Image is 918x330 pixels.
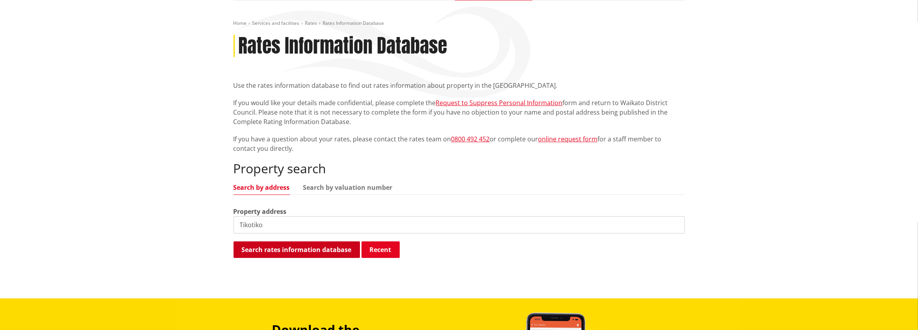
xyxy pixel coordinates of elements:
a: Services and facilities [252,20,300,26]
label: Property address [234,207,287,216]
a: 0800 492 452 [451,135,490,143]
a: Request to Suppress Personal Information [436,98,563,107]
a: Home [234,20,247,26]
h2: Property search [234,161,685,176]
iframe: Messenger Launcher [882,297,910,325]
button: Recent [362,241,400,258]
a: Rates [305,20,317,26]
p: Use the rates information database to find out rates information about property in the [GEOGRAPHI... [234,81,685,90]
span: Rates Information Database [323,20,384,26]
a: Search by address [234,184,290,191]
a: online request form [538,135,598,143]
a: Search by valuation number [303,184,393,191]
nav: breadcrumb [234,20,685,27]
p: If you would like your details made confidential, please complete the form and return to Waikato ... [234,98,685,126]
h1: Rates Information Database [239,35,447,57]
p: If you have a question about your rates, please contact the rates team on or complete our for a s... [234,134,685,153]
button: Search rates information database [234,241,360,258]
input: e.g. Duke Street NGARUAWAHIA [234,216,685,234]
